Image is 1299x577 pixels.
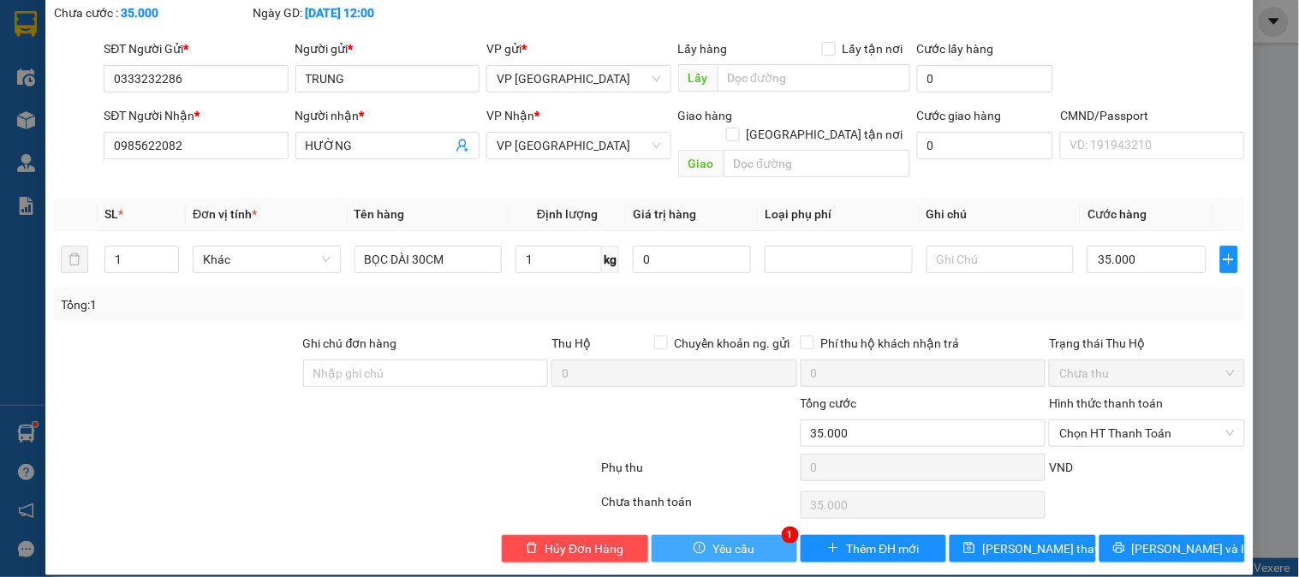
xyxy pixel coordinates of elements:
span: Định lượng [537,207,598,221]
span: VP Tân Triều [497,66,660,92]
span: exclamation-circle [694,542,706,556]
input: Cước lấy hàng [917,65,1054,92]
span: user-add [456,139,469,152]
span: Tổng cước [801,396,857,410]
span: Cước hàng [1087,207,1147,221]
div: Ngày GD: [253,3,449,22]
div: SĐT Người Gửi [104,39,288,58]
label: Ghi chú đơn hàng [303,336,397,350]
span: VP Yên Bình [497,133,660,158]
span: [PERSON_NAME] thay đổi [982,539,1119,558]
input: Ghi Chú [927,246,1075,273]
span: Lấy hàng [678,42,728,56]
div: 1 [782,526,799,544]
input: Dọc đường [724,150,910,177]
div: Tổng: 1 [61,295,503,314]
span: Lấy tận nơi [836,39,910,58]
label: Hình thức thanh toán [1049,396,1163,410]
span: save [963,542,975,556]
span: Thu Hộ [551,336,591,350]
span: Đơn vị tính [193,207,257,221]
span: Tên hàng [355,207,405,221]
button: save[PERSON_NAME] thay đổi [950,535,1095,562]
label: Cước lấy hàng [917,42,994,56]
span: plus [827,542,839,556]
span: Khác [203,247,331,272]
span: kg [602,246,619,273]
input: Ghi chú đơn hàng [303,360,549,387]
span: plus [1221,253,1237,266]
span: Lấy [678,64,718,92]
div: CMND/Passport [1060,106,1244,125]
b: 35.000 [121,6,158,20]
button: printer[PERSON_NAME] và In [1099,535,1245,562]
th: Ghi chú [920,198,1082,231]
div: Chưa cước : [54,3,249,22]
span: Chọn HT Thanh Toán [1059,420,1234,446]
span: Yêu cầu [712,539,754,558]
span: Giao hàng [678,109,733,122]
button: exclamation-circleYêu cầu [652,535,797,562]
span: Hủy Đơn Hàng [545,539,623,558]
div: Trạng thái Thu Hộ [1049,334,1244,353]
span: Chuyển khoản ng. gửi [668,334,797,353]
span: delete [526,542,538,556]
span: Thêm ĐH mới [846,539,919,558]
b: [DATE] 12:00 [306,6,375,20]
span: [GEOGRAPHIC_DATA] tận nơi [740,125,910,144]
button: plusThêm ĐH mới [801,535,946,562]
div: VP gửi [486,39,670,58]
div: Người gửi [295,39,480,58]
span: Phí thu hộ khách nhận trả [814,334,967,353]
span: Giá trị hàng [633,207,696,221]
button: plus [1220,246,1238,273]
span: printer [1113,542,1125,556]
input: Cước giao hàng [917,132,1054,159]
button: delete [61,246,88,273]
div: Phụ thu [599,458,798,488]
input: Dọc đường [718,64,910,92]
span: Chưa thu [1059,360,1234,386]
th: Loại phụ phí [758,198,920,231]
span: VP Nhận [486,109,534,122]
div: SĐT Người Nhận [104,106,288,125]
button: deleteHủy Đơn Hàng [502,535,647,562]
span: [PERSON_NAME] và In [1132,539,1252,558]
input: VD: Bàn, Ghế [355,246,503,273]
span: SL [104,207,118,221]
span: Giao [678,150,724,177]
div: Người nhận [295,106,480,125]
label: Cước giao hàng [917,109,1002,122]
div: Chưa thanh toán [599,492,798,522]
span: VND [1049,461,1073,474]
